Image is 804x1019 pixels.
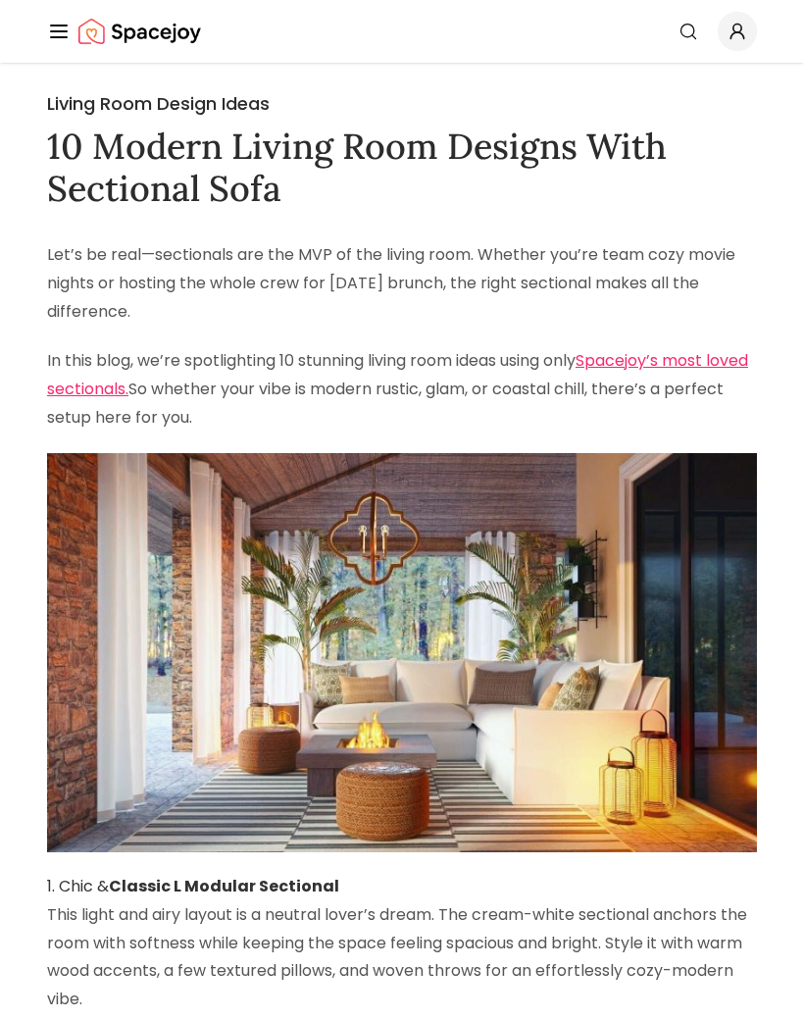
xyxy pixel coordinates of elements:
strong: Classic L Modular Sectional [109,875,339,897]
h1: 10 Modern Living Room Designs With Sectional Sofa [47,126,757,210]
img: Spacejoy Logo [78,12,201,51]
p: Let’s be real—sectionals are the MVP of the living room. Whether you’re team cozy movie nights or... [47,241,757,326]
p: In this blog, we’re spotlighting 10 stunning living room ideas using only So whether your vibe is... [47,347,757,432]
p: This light and airy layout is a neutral lover’s dream. The cream-white sectional anchors the room... [47,901,757,1014]
h2: Living Room Design Ideas [47,90,757,118]
a: 1. Chic &Classic L Modular Sectional [47,875,343,897]
a: Spacejoy’s most loved sectionals. [47,349,748,400]
img: Outdoor living Room Setup Spacejoy [47,453,757,852]
a: Spacejoy [78,12,201,51]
